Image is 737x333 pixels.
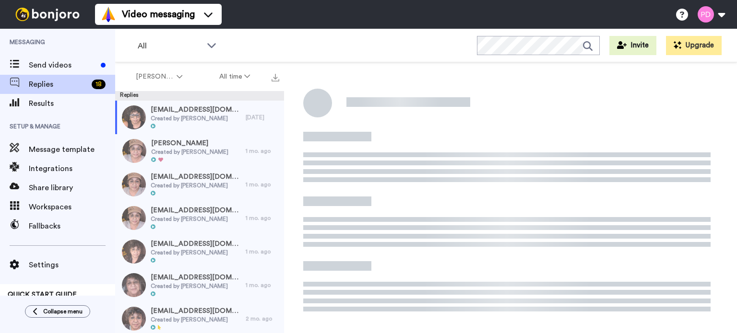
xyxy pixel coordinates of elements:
[122,8,195,21] span: Video messaging
[29,182,115,194] span: Share library
[666,36,722,55] button: Upgrade
[272,74,279,81] img: export.svg
[246,214,279,222] div: 1 mo. ago
[151,105,241,115] span: [EMAIL_ADDRESS][DOMAIN_NAME]
[115,168,284,201] a: [EMAIL_ADDRESS][DOMAIN_NAME]Created by [PERSON_NAME]1 mo. ago
[92,80,106,89] div: 18
[201,68,269,85] button: All time
[138,40,202,52] span: All
[246,315,279,322] div: 2 mo. ago
[29,220,115,232] span: Fallbacks
[122,139,146,163] img: ef936154-c16c-4a6a-bac4-b581b83d3d5e-thumb.jpg
[246,181,279,188] div: 1 mo. ago
[29,259,115,271] span: Settings
[151,249,241,256] span: Created by [PERSON_NAME]
[115,235,284,268] a: [EMAIL_ADDRESS][DOMAIN_NAME]Created by [PERSON_NAME]1 mo. ago
[29,201,115,213] span: Workspaces
[29,163,115,174] span: Integrations
[122,240,146,264] img: 6cafcf02-b60a-4505-a94a-ba3d3d93d020-thumb.jpg
[117,68,201,85] button: [PERSON_NAME]
[151,182,241,189] span: Created by [PERSON_NAME]
[151,282,241,290] span: Created by [PERSON_NAME]
[609,36,656,55] button: Invite
[43,308,83,315] span: Collapse menu
[151,172,241,182] span: [EMAIL_ADDRESS][DOMAIN_NAME]
[246,281,279,289] div: 1 mo. ago
[122,105,146,129] img: b11b5afa-baa0-432f-bcf6-b829e1f90ab4-thumb.jpg
[122,273,146,297] img: d4695acf-e5bb-40f6-a370-2a144e15ae2c-thumb.jpg
[25,305,90,318] button: Collapse menu
[151,215,241,223] span: Created by [PERSON_NAME]
[115,101,284,134] a: [EMAIL_ADDRESS][DOMAIN_NAME]Created by [PERSON_NAME][DATE]
[151,148,228,156] span: Created by [PERSON_NAME]
[269,69,282,84] button: Export all results that match these filters now.
[151,138,228,148] span: [PERSON_NAME]
[29,59,97,71] span: Send videos
[29,98,115,109] span: Results
[115,201,284,235] a: [EMAIL_ADDRESS][DOMAIN_NAME]Created by [PERSON_NAME]1 mo. ago
[8,291,77,298] span: QUICK START GUIDE
[115,91,284,101] div: Replies
[151,306,241,316] span: [EMAIL_ADDRESS][DOMAIN_NAME]
[246,248,279,255] div: 1 mo. ago
[115,268,284,302] a: [EMAIL_ADDRESS][DOMAIN_NAME]Created by [PERSON_NAME]1 mo. ago
[122,206,146,230] img: 0528fc39-b6ee-410c-aa91-56ca3860ba89-thumb.jpg
[12,8,83,21] img: bj-logo-header-white.svg
[151,239,241,249] span: [EMAIL_ADDRESS][DOMAIN_NAME]
[115,134,284,168] a: [PERSON_NAME]Created by [PERSON_NAME]1 mo. ago
[151,273,241,282] span: [EMAIL_ADDRESS][DOMAIN_NAME]
[29,144,115,155] span: Message template
[101,7,116,22] img: vm-color.svg
[136,72,175,81] span: [PERSON_NAME]
[151,115,241,122] span: Created by [PERSON_NAME]
[246,114,279,121] div: [DATE]
[122,172,146,196] img: 81a420bc-d8fd-4190-af60-9608e615af58-thumb.jpg
[151,206,241,215] span: [EMAIL_ADDRESS][DOMAIN_NAME]
[246,147,279,155] div: 1 mo. ago
[29,79,88,90] span: Replies
[151,316,241,323] span: Created by [PERSON_NAME]
[122,307,146,331] img: e0bf3a6b-fa9e-4119-9d90-30f32df7c5fb-thumb.jpg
